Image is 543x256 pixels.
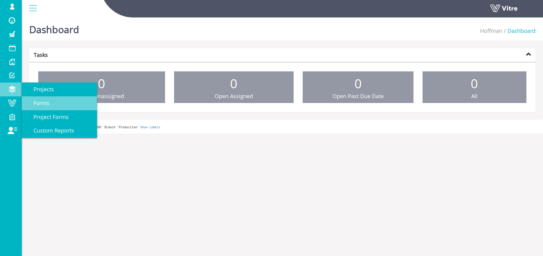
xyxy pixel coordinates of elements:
a: Custom Reports [22,124,97,138]
span: Project Forms [26,113,69,120]
li: Dashboard [502,27,535,35]
span: 0 [98,75,105,92]
a: Show Labels [140,126,160,129]
span: Custom Reports [26,127,74,134]
a: 0 Open Unassigned [38,71,165,103]
a: Forms [22,96,97,110]
span: 0 [354,75,362,92]
span: All [471,92,478,100]
a: Hoffman [480,27,502,34]
span: 0 [230,75,237,92]
a: 0 All [423,71,527,103]
a: Projects [22,83,97,96]
span: Open Past Due Date [332,92,384,100]
span: Open Assigned [215,92,253,100]
strong: Tasks [34,51,48,58]
h1: Dashboard [29,15,79,41]
a: Project Forms [22,110,97,124]
span: Forms [26,99,49,107]
span: Open Unassigned [79,92,124,100]
span: Projects [26,86,54,93]
a: 0 Open Past Due Date [303,71,413,103]
a: 0 Open Assigned [174,71,294,103]
span: 0 [471,75,478,92]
